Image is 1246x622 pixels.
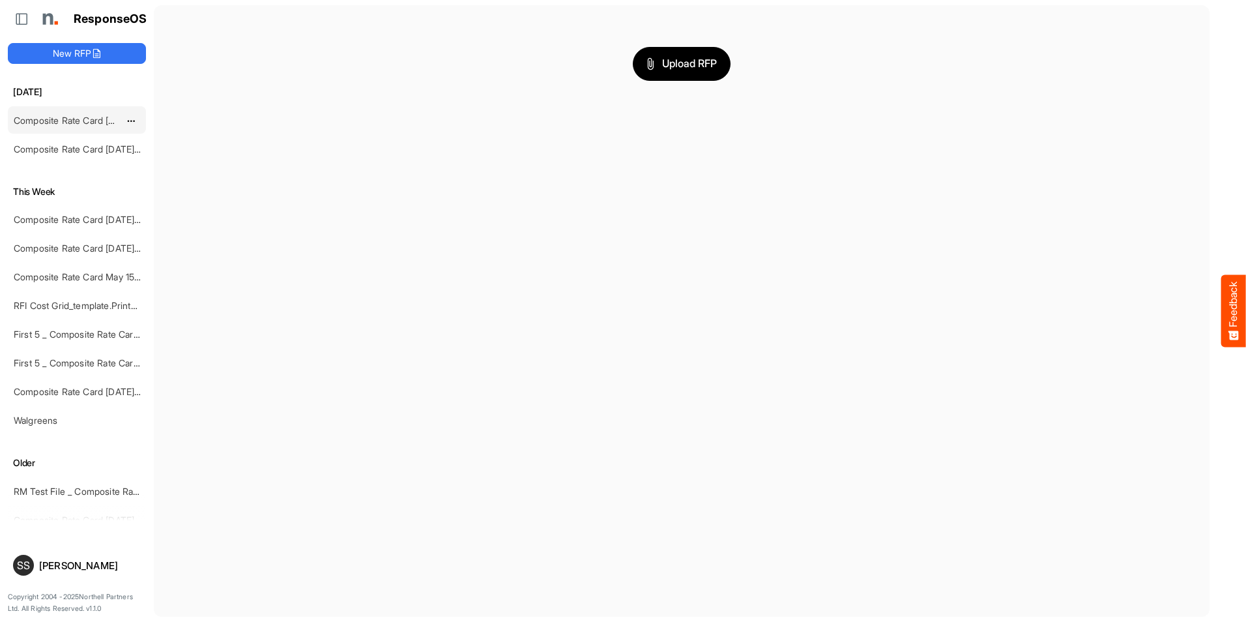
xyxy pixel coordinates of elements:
[8,85,146,99] h6: [DATE]
[14,115,227,126] a: Composite Rate Card [DATE] mapping test_deleted
[14,415,57,426] a: Walgreens
[74,12,147,26] h1: ResponseOS
[14,243,191,254] a: Composite Rate Card [DATE] mapping test
[8,591,146,614] p: Copyright 2004 - 2025 Northell Partners Ltd. All Rights Reserved. v 1.1.0
[14,143,227,155] a: Composite Rate Card [DATE] mapping test_deleted
[633,47,731,81] button: Upload RFP
[8,43,146,64] button: New RFP
[36,6,62,32] img: Northell
[14,386,191,397] a: Composite Rate Card [DATE] mapping test
[17,560,30,570] span: SS
[8,456,146,470] h6: Older
[14,271,144,282] a: Composite Rate Card May 15-2
[39,561,141,570] div: [PERSON_NAME]
[1221,275,1246,348] button: Feedback
[8,185,146,199] h6: This Week
[14,357,170,368] a: First 5 _ Composite Rate Card [DATE]
[14,300,210,311] a: RFI Cost Grid_template.Prints and warehousing
[14,214,191,225] a: Composite Rate Card [DATE] mapping test
[14,329,170,340] a: First 5 _ Composite Rate Card [DATE]
[646,55,717,72] span: Upload RFP
[124,114,138,127] button: dropdownbutton
[14,486,196,497] a: RM Test File _ Composite Rate Card [DATE]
